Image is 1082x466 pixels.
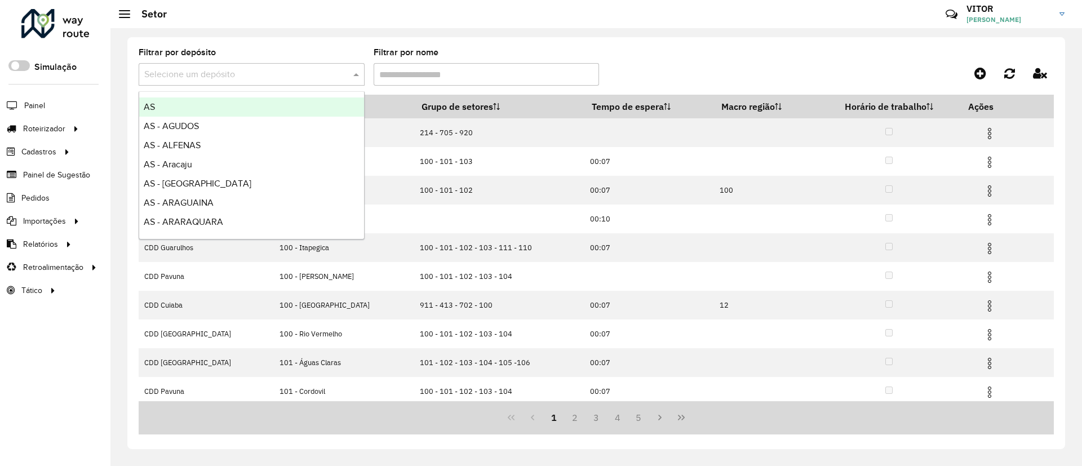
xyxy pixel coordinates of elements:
td: 100 - Rio Vermelho [274,319,414,348]
td: CDD [GEOGRAPHIC_DATA] [139,348,274,377]
label: Filtrar por depósito [139,46,216,59]
button: 3 [586,407,607,428]
td: 00:07 [584,176,714,205]
span: [PERSON_NAME] [966,15,1051,25]
td: 100 - 101 - 102 - 103 - 104 [414,319,584,348]
span: Painel [24,100,45,112]
td: 00:07 [584,291,714,319]
label: Simulação [34,60,77,74]
button: 5 [628,407,650,428]
span: Painel de Sugestão [23,169,90,181]
td: 100 - 101 - 102 - 103 - 104 [414,262,584,291]
td: 101 - Cordovil [274,377,414,406]
label: Filtrar por nome [374,46,438,59]
span: AS - ALFENAS [144,140,201,150]
h3: VITOR [966,3,1051,14]
button: 4 [607,407,628,428]
span: Tático [21,285,42,296]
td: CDD [GEOGRAPHIC_DATA] [139,319,274,348]
td: CDD Pavuna [139,377,274,406]
th: Ações [960,95,1028,118]
button: 2 [564,407,586,428]
td: 911 - 413 - 702 - 100 [414,291,584,319]
td: 100 - 101 - 102 - 103 - 111 - 110 [414,233,584,262]
td: 100 - 101 - 103 [414,147,584,176]
a: Contato Rápido [939,2,964,26]
td: 100 - 101 - 102 - 103 - 104 [414,377,584,406]
ng-dropdown-panel: Options list [139,91,365,239]
span: Relatórios [23,238,58,250]
th: Grupo de setores [414,95,584,118]
td: 100 - 101 - 102 [414,176,584,205]
td: 100 - [PERSON_NAME] [274,262,414,291]
span: Pedidos [21,192,50,204]
th: Macro região [713,95,818,118]
button: 1 [543,407,565,428]
span: Cadastros [21,146,56,158]
span: Importações [23,215,66,227]
button: Last Page [671,407,692,428]
td: 00:07 [584,233,714,262]
h2: Setor [130,8,167,20]
span: AS - ARARAQUARA [144,217,223,227]
span: AS - AGUDOS [144,121,199,131]
td: CDD Cuiaba [139,291,274,319]
td: CDD Pavuna [139,262,274,291]
th: Horário de trabalho [818,95,960,118]
span: AS - [GEOGRAPHIC_DATA] [144,179,251,188]
td: 00:07 [584,377,714,406]
span: AS - Aracaju [144,159,192,169]
th: Tempo de espera [584,95,714,118]
td: CDD Guarulhos [139,233,274,262]
td: 00:07 [584,348,714,377]
td: 00:07 [584,147,714,176]
td: 214 - 705 - 920 [414,118,584,147]
span: AS [144,102,155,112]
span: Roteirizador [23,123,65,135]
td: 101 - Águas Claras [274,348,414,377]
button: Next Page [649,407,671,428]
td: 00:07 [584,319,714,348]
td: 100 - [GEOGRAPHIC_DATA] [274,291,414,319]
td: 100 - Itapegica [274,233,414,262]
td: 12 [713,291,818,319]
td: 00:10 [584,205,714,233]
span: Retroalimentação [23,261,83,273]
td: 100 [713,176,818,205]
span: AS - ARAGUAINA [144,198,214,207]
td: 101 - 102 - 103 - 104 - 105 -106 [414,348,584,377]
